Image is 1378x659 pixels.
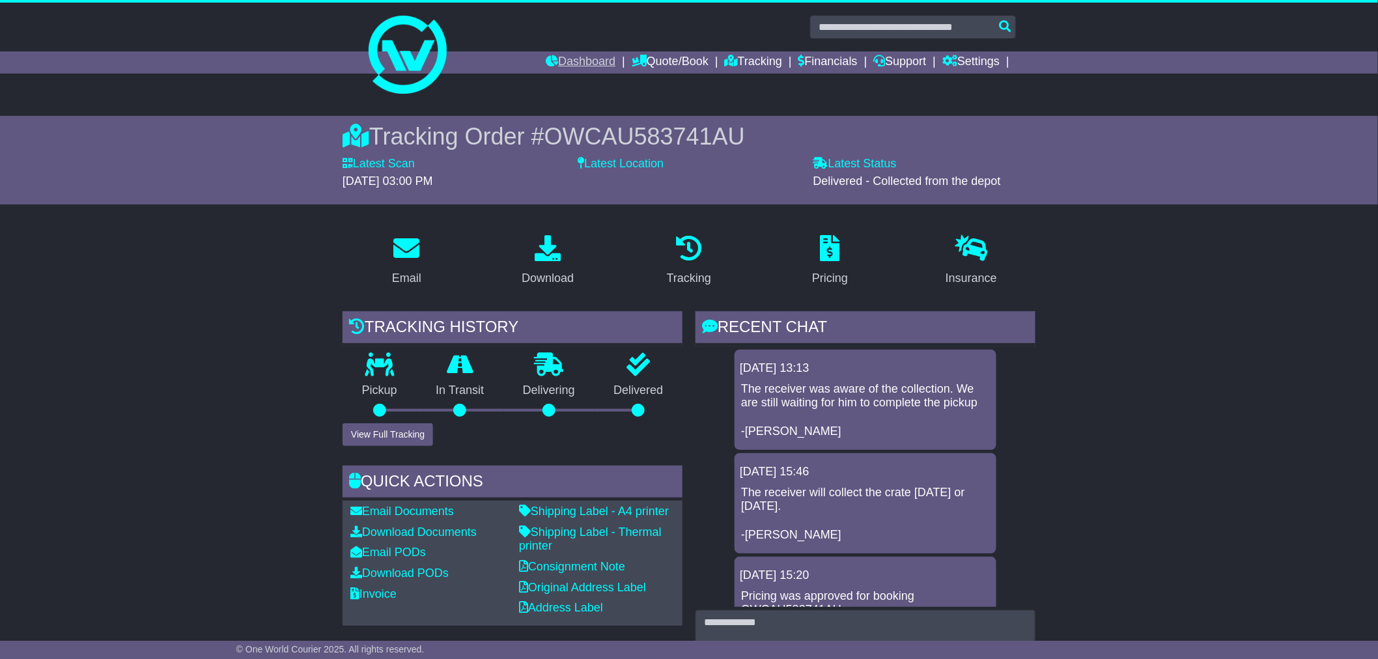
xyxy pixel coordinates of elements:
p: The receiver was aware of the collection. We are still waiting for him to complete the pickup -[P... [741,382,990,438]
a: Financials [798,51,858,74]
div: [DATE] 15:20 [740,568,991,583]
span: © One World Courier 2025. All rights reserved. [236,644,425,654]
div: Tracking history [343,311,682,346]
label: Latest Scan [343,157,415,171]
div: RECENT CHAT [696,311,1035,346]
span: Delivered - Collected from the depot [813,175,1001,188]
label: Latest Location [578,157,664,171]
div: Insurance [946,270,997,287]
label: Latest Status [813,157,897,171]
div: [DATE] 13:13 [740,361,991,376]
a: Settings [942,51,1000,74]
a: Email [384,231,430,292]
a: Email PODs [350,546,426,559]
span: [DATE] 03:00 PM [343,175,433,188]
a: Pricing [804,231,856,292]
a: Insurance [937,231,1005,292]
a: Shipping Label - A4 printer [519,505,669,518]
div: [DATE] 15:46 [740,465,991,479]
a: Original Address Label [519,581,646,594]
button: View Full Tracking [343,423,433,446]
div: Quick Actions [343,466,682,501]
a: Download PODs [350,567,449,580]
a: Support [874,51,927,74]
p: Delivering [503,384,595,398]
a: Tracking [658,231,720,292]
a: Quote/Book [632,51,709,74]
p: The receiver will collect the crate [DATE] or [DATE]. -[PERSON_NAME] [741,486,990,542]
p: Delivered [595,384,683,398]
a: Invoice [350,587,397,600]
div: Pricing [812,270,848,287]
a: Download Documents [350,526,477,539]
div: Email [392,270,421,287]
p: Pickup [343,384,417,398]
a: Tracking [725,51,782,74]
p: In Transit [417,384,504,398]
a: Shipping Label - Thermal printer [519,526,662,553]
div: Tracking Order # [343,122,1035,150]
a: Download [513,231,582,292]
a: Email Documents [350,505,454,518]
div: Tracking [667,270,711,287]
a: Consignment Note [519,560,625,573]
p: Pricing was approved for booking OWCAU583741AU. [741,589,990,617]
a: Dashboard [546,51,615,74]
span: OWCAU583741AU [544,123,745,150]
div: Download [522,270,574,287]
a: Address Label [519,601,603,614]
